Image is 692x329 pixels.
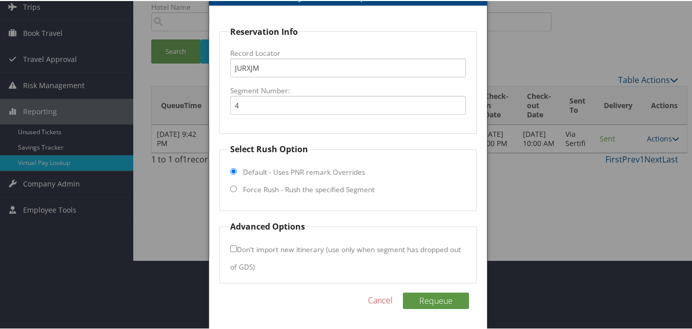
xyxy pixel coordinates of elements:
[230,47,465,57] label: Record Locator
[230,239,461,275] label: Don't import new itinerary (use only when segment has dropped out of GDS)
[230,85,465,95] label: Segment Number:
[403,292,469,308] button: Requeue
[229,25,299,37] legend: Reservation Info
[230,244,237,251] input: Don't import new itinerary (use only when segment has dropped out of GDS)
[243,166,365,176] label: Default - Uses PNR remark Overrides
[229,142,310,154] legend: Select Rush Option
[368,293,393,305] a: Cancel
[229,219,307,232] legend: Advanced Options
[243,183,375,194] label: Force Rush - Rush the specified Segment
